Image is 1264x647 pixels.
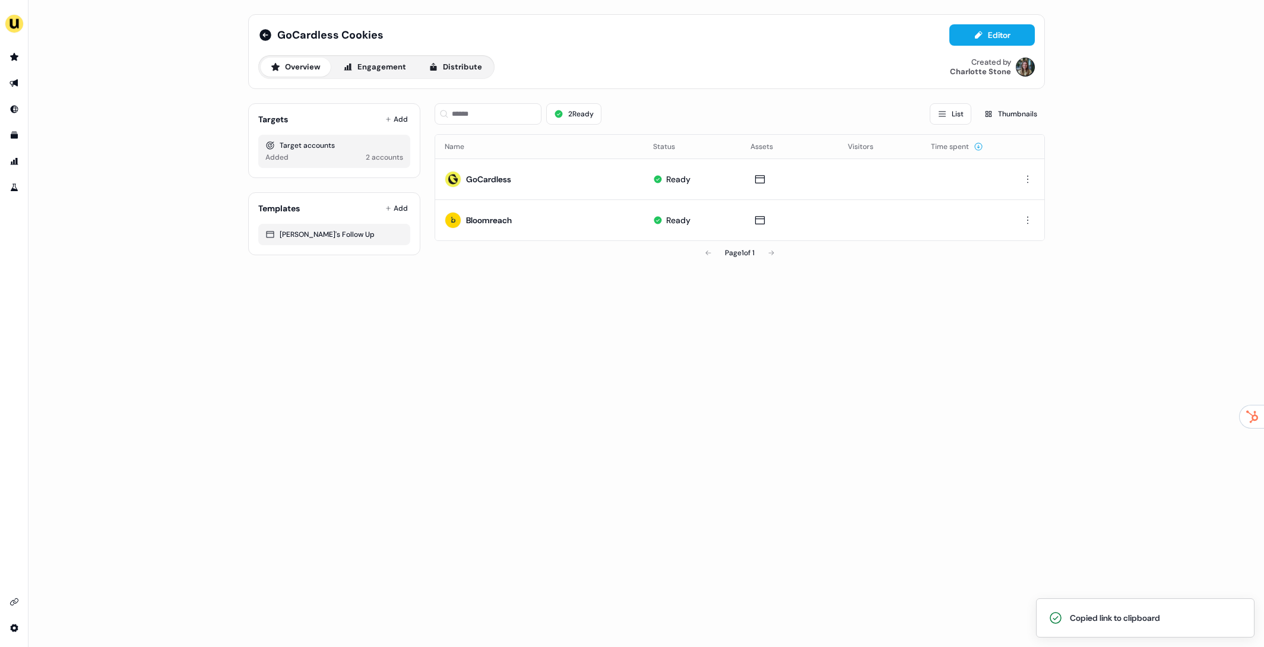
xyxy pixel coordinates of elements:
div: Targets [258,113,288,125]
img: Charlotte [1016,58,1035,77]
button: Editor [949,24,1035,46]
button: Name [445,136,479,157]
div: Charlotte Stone [950,67,1011,77]
button: Status [653,136,689,157]
div: Copied link to clipboard [1070,612,1160,624]
button: Visitors [848,136,888,157]
a: Editor [949,30,1035,43]
a: Go to experiments [5,178,24,197]
div: Target accounts [265,139,403,151]
button: Overview [261,58,331,77]
button: Thumbnails [976,103,1045,125]
div: GoCardless [466,173,511,185]
a: Go to templates [5,126,24,145]
div: Page 1 of 1 [725,247,755,259]
a: Go to integrations [5,592,24,611]
button: 2Ready [546,103,601,125]
span: GoCardless Cookies [277,28,384,42]
th: Assets [741,135,838,158]
div: Templates [258,202,300,214]
button: Add [383,111,410,128]
button: Engagement [333,58,416,77]
div: Created by [971,58,1011,67]
a: Go to Inbound [5,100,24,119]
div: Bloomreach [466,214,512,226]
button: List [930,103,971,125]
div: [PERSON_NAME]'s Follow Up [265,229,403,240]
button: Add [383,200,410,217]
a: Go to outbound experience [5,74,24,93]
a: Go to prospects [5,47,24,66]
a: Go to attribution [5,152,24,171]
a: Go to integrations [5,619,24,638]
button: Distribute [419,58,492,77]
div: Added [265,151,289,163]
div: 2 accounts [366,151,403,163]
div: Ready [666,214,690,226]
div: Ready [666,173,690,185]
button: Time spent [931,136,983,157]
